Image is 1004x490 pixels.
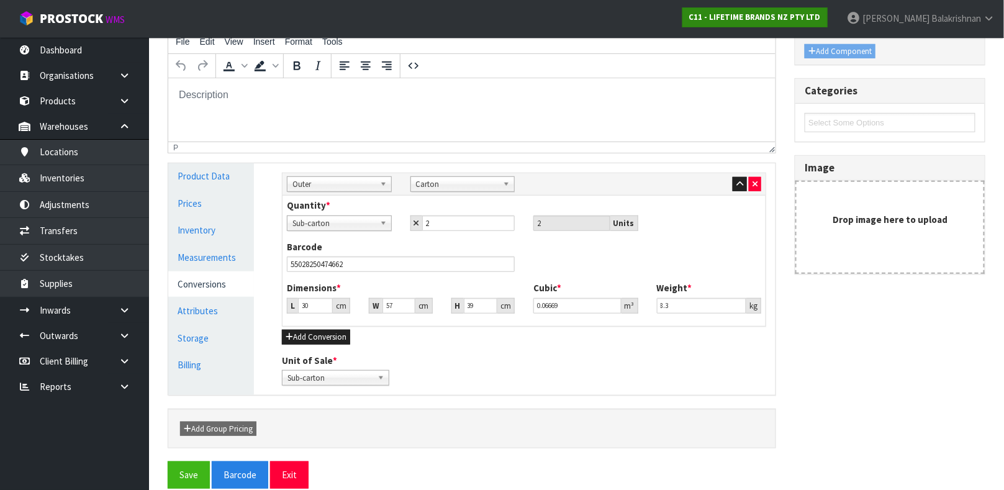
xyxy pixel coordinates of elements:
span: ProStock [40,11,103,27]
button: Add Conversion [282,330,350,345]
strong: H [455,301,461,311]
input: Barcode [287,256,515,272]
button: Add Component [805,44,875,59]
button: Bold [286,55,307,76]
span: Sub-carton [292,216,375,231]
input: Child Qty [422,216,515,231]
button: Barcode [212,461,268,488]
label: Unit of Sale [282,354,337,367]
input: Length [298,298,333,314]
button: Align center [355,55,376,76]
button: Source code [403,55,424,76]
div: cm [497,298,515,314]
div: cm [333,298,350,314]
span: [PERSON_NAME] [862,12,929,24]
strong: C11 - LIFETIME BRANDS NZ PTY LTD [689,12,821,22]
h3: Image [805,162,975,174]
a: Measurements [168,245,254,270]
img: cube-alt.png [19,11,34,26]
input: Unit Qty [533,216,610,231]
div: kg [746,298,761,314]
a: Product Data [168,163,254,189]
label: Weight [657,281,692,294]
button: Redo [192,55,213,76]
span: File [176,37,190,47]
input: Height [464,298,497,314]
div: Text color [219,55,250,76]
a: Billing [168,352,254,378]
strong: Drop image here to upload [833,214,947,225]
button: Italic [307,55,328,76]
small: WMS [106,14,125,25]
div: p [173,143,178,152]
button: Align left [334,55,355,76]
a: Storage [168,325,254,351]
div: Background color [250,55,281,76]
input: Cubic [533,298,622,314]
div: Resize [766,142,776,153]
div: cm [415,298,433,314]
a: Attributes [168,298,254,324]
a: Prices [168,191,254,216]
span: Sub-carton [287,371,373,386]
iframe: Rich Text Area. Press ALT-0 for help. [168,78,776,142]
span: Edit [200,37,215,47]
button: Save [168,461,210,488]
span: Insert [253,37,275,47]
a: Conversions [168,271,254,297]
button: Align right [376,55,397,76]
span: Balakrishnan [931,12,981,24]
a: Inventory [168,217,254,243]
input: Width [382,298,415,314]
label: Cubic [533,281,561,294]
strong: W [373,301,379,311]
span: Outer [292,177,375,192]
span: Carton [416,177,499,192]
a: C11 - LIFETIME BRANDS NZ PTY LTD [682,7,828,27]
h3: Categories [805,85,975,97]
button: Exit [270,461,309,488]
strong: L [291,301,295,311]
button: Undo [171,55,192,76]
label: Barcode [287,240,322,253]
span: View [225,37,243,47]
span: Tools [322,37,343,47]
input: Weight [657,298,747,314]
label: Dimensions [287,281,341,294]
strong: Units [613,218,635,229]
label: Quantity [287,199,330,212]
button: Add Group Pricing [180,422,256,437]
span: Format [285,37,312,47]
div: m³ [622,298,638,314]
